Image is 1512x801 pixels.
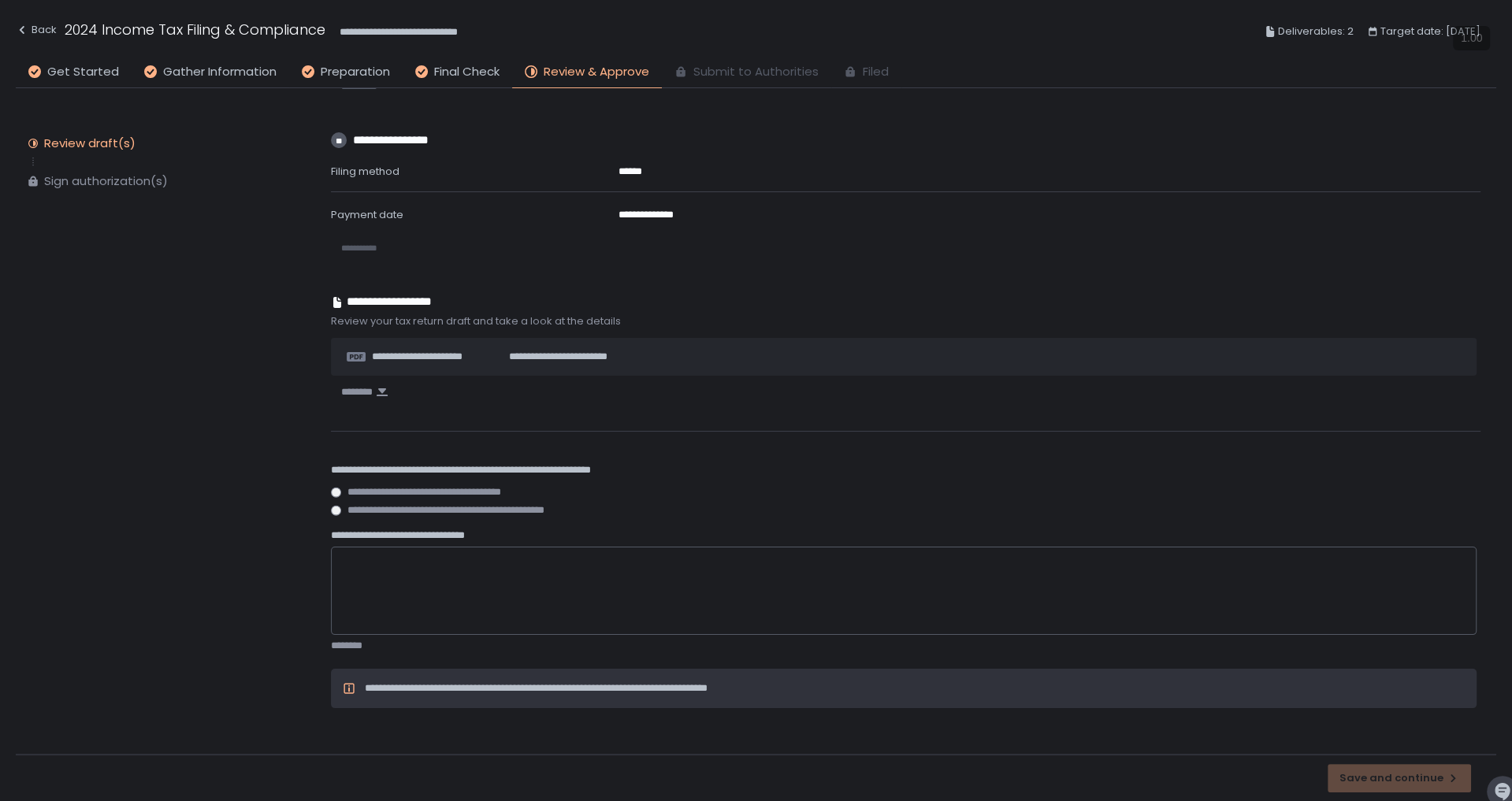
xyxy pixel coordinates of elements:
[331,207,403,222] span: Payment date
[331,314,1480,328] span: Review your tax return draft and take a look at the details
[693,63,819,81] span: Submit to Authorities
[544,63,649,81] span: Review & Approve
[1380,22,1480,41] span: Target date: [DATE]
[1278,22,1354,41] span: Deliverables: 2
[321,63,390,81] span: Preparation
[16,19,57,45] button: Back
[863,63,889,81] span: Filed
[44,135,136,151] div: Review draft(s)
[331,164,399,179] span: Filing method
[434,63,500,81] span: Final Check
[65,19,325,40] h1: 2024 Income Tax Filing & Compliance
[47,63,119,81] span: Get Started
[163,63,277,81] span: Gather Information
[16,20,57,39] div: Back
[44,173,168,189] div: Sign authorization(s)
